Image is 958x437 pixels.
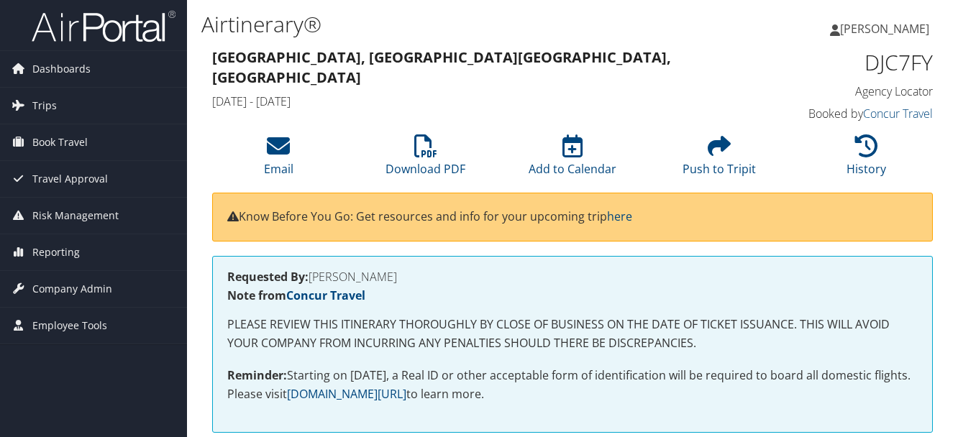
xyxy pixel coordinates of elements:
[32,161,108,197] span: Travel Approval
[227,271,918,282] h4: [PERSON_NAME]
[32,308,107,344] span: Employee Tools
[227,269,309,285] strong: Requested By:
[847,142,886,177] a: History
[32,234,80,270] span: Reporting
[830,7,944,50] a: [PERSON_NAME]
[32,51,91,87] span: Dashboards
[32,88,57,124] span: Trips
[286,287,365,303] a: Concur Travel
[32,124,88,160] span: Book Travel
[212,93,747,109] h4: [DATE] - [DATE]
[227,367,287,383] strong: Reminder:
[769,47,933,78] h1: DJC7FY
[32,9,175,43] img: airportal-logo.png
[863,106,933,121] a: Concur Travel
[287,386,406,402] a: [DOMAIN_NAME][URL]
[769,106,933,121] h4: Booked by
[529,142,616,177] a: Add to Calendar
[227,208,918,226] p: Know Before You Go: Get resources and info for your upcoming trip
[607,208,632,224] a: here
[201,9,696,40] h1: Airtinerary®
[769,83,933,99] h4: Agency Locator
[32,198,119,234] span: Risk Management
[840,21,929,37] span: [PERSON_NAME]
[683,142,756,177] a: Push to Tripit
[227,367,918,403] p: Starting on [DATE], a Real ID or other acceptable form of identification will be required to boar...
[227,287,365,303] strong: Note from
[212,47,671,87] strong: [GEOGRAPHIC_DATA], [GEOGRAPHIC_DATA] [GEOGRAPHIC_DATA], [GEOGRAPHIC_DATA]
[264,142,293,177] a: Email
[227,316,918,352] p: PLEASE REVIEW THIS ITINERARY THOROUGHLY BY CLOSE OF BUSINESS ON THE DATE OF TICKET ISSUANCE. THIS...
[32,271,112,307] span: Company Admin
[386,142,465,177] a: Download PDF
